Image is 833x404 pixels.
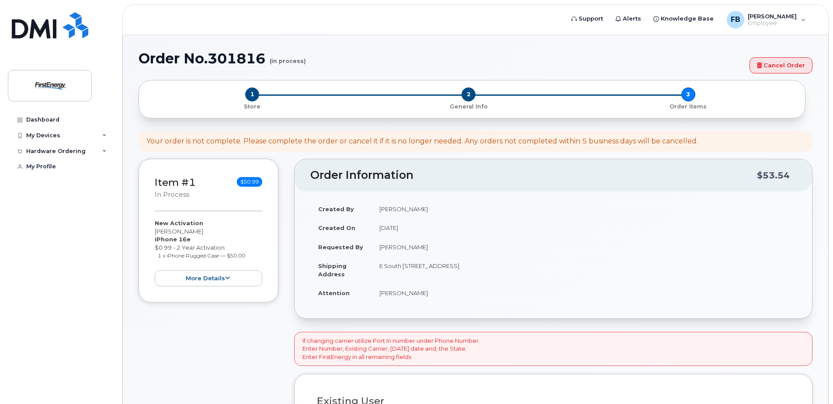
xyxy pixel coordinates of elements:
[371,237,796,257] td: [PERSON_NAME]
[155,191,189,199] small: in process
[139,51,745,66] h1: Order No.301816
[371,256,796,283] td: E South [STREET_ADDRESS]
[302,337,480,361] p: If changing carrier utilize Port In number under Phone Number. Enter Number, Existing Carrier, [D...
[149,103,355,111] p: Store
[318,244,363,251] strong: Requested By
[158,252,245,259] small: 1 x iPhone Rugged Case — $50.00
[146,101,359,111] a: 1 Store
[371,283,796,303] td: [PERSON_NAME]
[155,176,196,188] a: Item #1
[155,219,203,226] strong: New Activation
[359,101,579,111] a: 2 General Info
[245,87,259,101] span: 1
[318,205,354,212] strong: Created By
[757,167,790,184] div: $53.54
[371,218,796,237] td: [DATE]
[270,51,306,64] small: (in process)
[750,57,812,73] a: Cancel Order
[462,87,476,101] span: 2
[155,236,191,243] strong: iPhone 16e
[310,169,757,181] h2: Order Information
[318,224,355,231] strong: Created On
[318,262,347,278] strong: Shipping Address
[146,136,698,146] div: Your order is not complete. Please complete the order or cancel it if it is no longer needed. Any...
[237,177,262,187] span: $50.99
[318,289,350,296] strong: Attention
[155,270,262,286] button: more details
[362,103,575,111] p: General Info
[371,199,796,219] td: [PERSON_NAME]
[155,219,262,286] div: [PERSON_NAME] $0.99 - 2 Year Activation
